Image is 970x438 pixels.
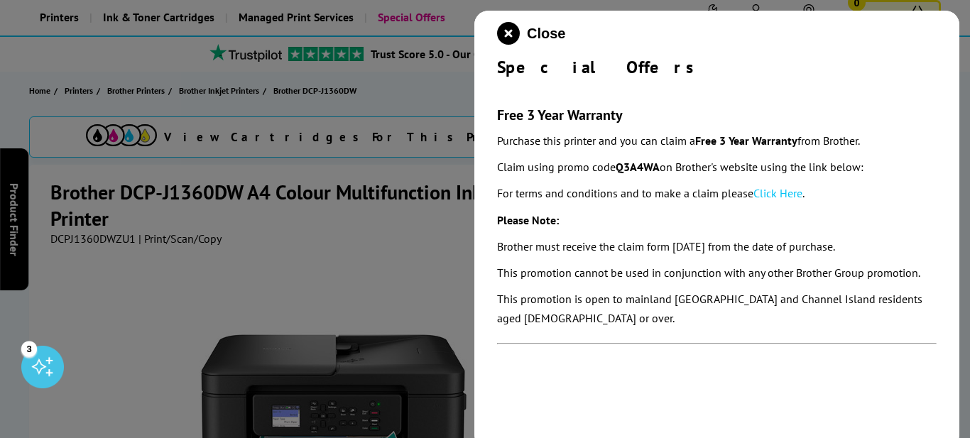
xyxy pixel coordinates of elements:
[497,213,559,227] strong: Please Note:
[497,56,937,78] div: Special Offers
[527,26,565,42] span: Close
[616,160,660,174] strong: Q3A4WA
[753,186,802,200] a: Click Here
[497,131,937,150] p: Purchase this printer and you can claim a from Brother.
[497,22,565,45] button: close modal
[497,239,835,253] em: Brother must receive the claim form [DATE] from the date of purchase.
[695,133,797,148] strong: Free 3 Year Warranty
[497,158,937,177] p: Claim using promo code on Brother's website using the link below:
[21,341,37,356] div: 3
[497,184,937,203] p: For terms and conditions and to make a claim please .
[497,292,922,325] em: This promotion is open to mainland [GEOGRAPHIC_DATA] and Channel Island residents aged [DEMOGRAPH...
[497,265,920,280] em: This promotion cannot be used in conjunction with any other Brother Group promotion.
[497,106,937,124] h3: Free 3 Year Warranty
